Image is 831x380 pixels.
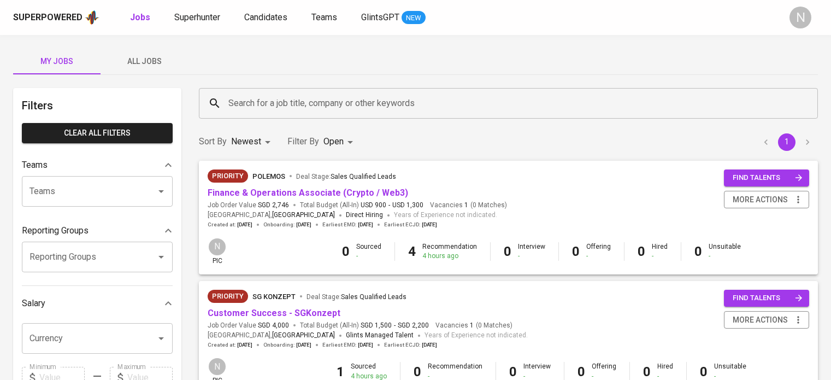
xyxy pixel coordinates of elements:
[709,252,741,261] div: -
[13,11,82,24] div: Superpowered
[700,364,708,379] b: 0
[430,201,507,210] span: Vacancies ( 0 Matches )
[756,133,818,151] nav: pagination navigation
[31,126,164,140] span: Clear All filters
[356,252,381,261] div: -
[572,244,580,259] b: 0
[422,221,437,229] span: [DATE]
[13,9,99,26] a: Superpoweredapp logo
[322,341,373,349] span: Earliest EMD :
[638,244,645,259] b: 0
[468,321,474,330] span: 1
[384,221,437,229] span: Earliest ECJD :
[258,201,289,210] span: SGD 2,746
[322,221,373,229] span: Earliest EMD :
[154,184,169,199] button: Open
[342,244,350,259] b: 0
[358,341,373,349] span: [DATE]
[208,290,248,303] div: New Job received from Demand Team
[733,193,788,207] span: more actions
[358,221,373,229] span: [DATE]
[22,297,45,310] p: Salary
[252,172,285,180] span: Polemos
[208,237,227,266] div: pic
[408,244,416,259] b: 4
[300,321,429,330] span: Total Budget (All-In)
[22,123,173,143] button: Clear All filters
[107,55,181,68] span: All Jobs
[22,224,89,237] p: Reporting Groups
[323,132,357,152] div: Open
[22,159,48,172] p: Teams
[778,133,795,151] button: page 1
[586,252,611,261] div: -
[356,242,381,261] div: Sourced
[709,242,741,261] div: Unsuitable
[577,364,585,379] b: 0
[154,249,169,265] button: Open
[22,97,173,114] h6: Filters
[231,135,261,148] p: Newest
[130,12,150,22] b: Jobs
[724,169,809,186] button: find talents
[22,154,173,176] div: Teams
[174,11,222,25] a: Superhunter
[733,172,803,184] span: find talents
[244,11,290,25] a: Candidates
[361,11,426,25] a: GlintsGPT NEW
[392,201,423,210] span: USD 1,300
[208,308,340,318] a: Customer Success - SGKonzept
[361,12,399,22] span: GlintsGPT
[296,173,396,180] span: Deal Stage :
[435,321,512,330] span: Vacancies ( 0 Matches )
[331,173,396,180] span: Sales Qualified Leads
[208,171,248,182] span: Priority
[724,191,809,209] button: more actions
[643,364,651,379] b: 0
[130,11,152,25] a: Jobs
[346,331,414,339] span: Glints Managed Talent
[287,135,319,148] p: Filter By
[296,221,311,229] span: [DATE]
[311,11,339,25] a: Teams
[208,210,335,221] span: [GEOGRAPHIC_DATA] ,
[208,201,289,210] span: Job Order Value
[394,321,396,330] span: -
[384,341,437,349] span: Earliest ECJD :
[463,201,468,210] span: 1
[652,242,668,261] div: Hired
[300,201,423,210] span: Total Budget (All-In)
[414,364,421,379] b: 0
[694,244,702,259] b: 0
[652,252,668,261] div: -
[263,341,311,349] span: Onboarding :
[208,221,252,229] span: Created at :
[337,364,344,379] b: 1
[208,291,248,302] span: Priority
[20,55,94,68] span: My Jobs
[208,188,408,198] a: Finance & Operations Associate (Crypto / Web3)
[208,169,248,183] div: New Job received from Demand Team
[208,357,227,376] div: N
[296,341,311,349] span: [DATE]
[361,201,386,210] span: USD 900
[394,210,497,221] span: Years of Experience not indicated.
[258,321,289,330] span: SGD 4,000
[402,13,426,24] span: NEW
[733,292,803,305] span: find talents
[252,293,296,301] span: SG Konzept
[724,290,809,307] button: find talents
[504,244,511,259] b: 0
[199,135,227,148] p: Sort By
[323,136,344,147] span: Open
[208,237,227,256] div: N
[272,210,335,221] span: [GEOGRAPHIC_DATA]
[208,330,335,341] span: [GEOGRAPHIC_DATA] ,
[208,321,289,330] span: Job Order Value
[272,330,335,341] span: [GEOGRAPHIC_DATA]
[311,12,337,22] span: Teams
[154,331,169,346] button: Open
[398,321,429,330] span: SGD 2,200
[586,242,611,261] div: Offering
[237,221,252,229] span: [DATE]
